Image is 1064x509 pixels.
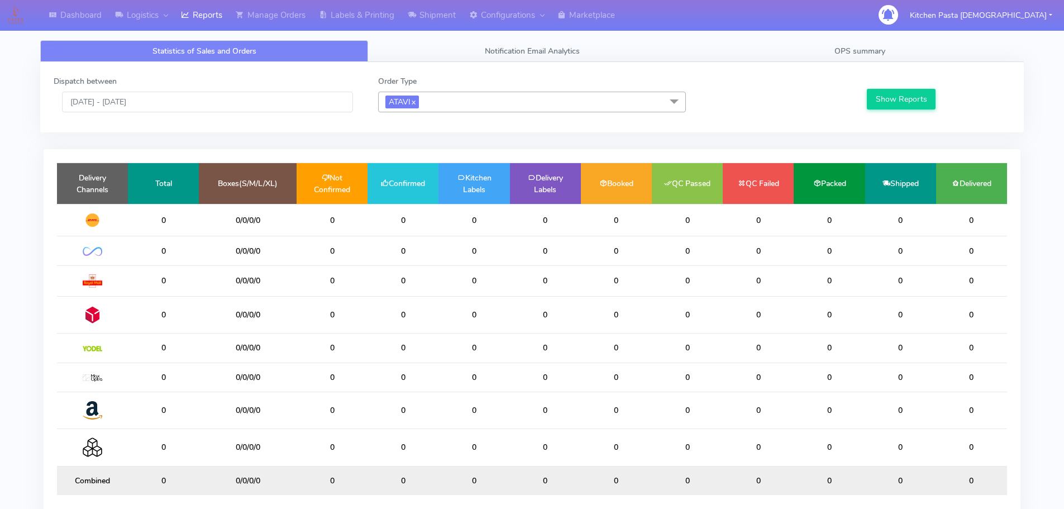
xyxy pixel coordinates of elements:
[297,334,368,363] td: 0
[936,265,1007,296] td: 0
[438,392,509,429] td: 0
[297,296,368,333] td: 0
[368,204,438,236] td: 0
[297,466,368,495] td: 0
[936,236,1007,265] td: 0
[83,213,102,227] img: DHL
[438,334,509,363] td: 0
[794,429,865,466] td: 0
[199,163,297,204] td: Boxes(S/M/L/XL)
[368,236,438,265] td: 0
[438,163,509,204] td: Kitchen Labels
[152,46,256,56] span: Statistics of Sales and Orders
[128,296,199,333] td: 0
[128,363,199,392] td: 0
[794,363,865,392] td: 0
[83,346,102,351] img: Yodel
[438,429,509,466] td: 0
[936,334,1007,363] td: 0
[723,265,794,296] td: 0
[581,204,652,236] td: 0
[865,265,936,296] td: 0
[581,334,652,363] td: 0
[62,92,353,112] input: Pick the Daterange
[411,96,416,107] a: x
[510,265,581,296] td: 0
[128,334,199,363] td: 0
[936,204,1007,236] td: 0
[865,429,936,466] td: 0
[865,392,936,429] td: 0
[723,392,794,429] td: 0
[723,466,794,495] td: 0
[581,163,652,204] td: Booked
[723,296,794,333] td: 0
[936,163,1007,204] td: Delivered
[199,296,297,333] td: 0/0/0/0
[368,296,438,333] td: 0
[438,363,509,392] td: 0
[723,363,794,392] td: 0
[83,305,102,325] img: DPD
[510,334,581,363] td: 0
[936,466,1007,495] td: 0
[438,236,509,265] td: 0
[936,392,1007,429] td: 0
[297,236,368,265] td: 0
[57,163,128,204] td: Delivery Channels
[83,374,102,382] img: MaxOptra
[865,236,936,265] td: 0
[199,236,297,265] td: 0/0/0/0
[723,429,794,466] td: 0
[83,247,102,256] img: OnFleet
[936,363,1007,392] td: 0
[794,163,865,204] td: Packed
[485,46,580,56] span: Notification Email Analytics
[510,163,581,204] td: Delivery Labels
[581,265,652,296] td: 0
[297,392,368,429] td: 0
[723,204,794,236] td: 0
[865,163,936,204] td: Shipped
[297,429,368,466] td: 0
[128,265,199,296] td: 0
[723,236,794,265] td: 0
[581,296,652,333] td: 0
[199,363,297,392] td: 0/0/0/0
[368,265,438,296] td: 0
[368,429,438,466] td: 0
[378,75,417,87] label: Order Type
[128,392,199,429] td: 0
[385,96,419,108] span: ATAVI
[128,429,199,466] td: 0
[128,236,199,265] td: 0
[794,265,865,296] td: 0
[368,466,438,495] td: 0
[581,236,652,265] td: 0
[438,265,509,296] td: 0
[865,296,936,333] td: 0
[510,363,581,392] td: 0
[652,236,723,265] td: 0
[652,265,723,296] td: 0
[510,392,581,429] td: 0
[581,466,652,495] td: 0
[438,204,509,236] td: 0
[368,163,438,204] td: Confirmed
[128,163,199,204] td: Total
[297,363,368,392] td: 0
[510,296,581,333] td: 0
[865,363,936,392] td: 0
[297,265,368,296] td: 0
[199,429,297,466] td: 0/0/0/0
[54,75,117,87] label: Dispatch between
[438,466,509,495] td: 0
[834,46,885,56] span: OPS summary
[723,334,794,363] td: 0
[936,429,1007,466] td: 0
[297,204,368,236] td: 0
[652,429,723,466] td: 0
[652,363,723,392] td: 0
[723,163,794,204] td: QC Failed
[652,163,723,204] td: QC Passed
